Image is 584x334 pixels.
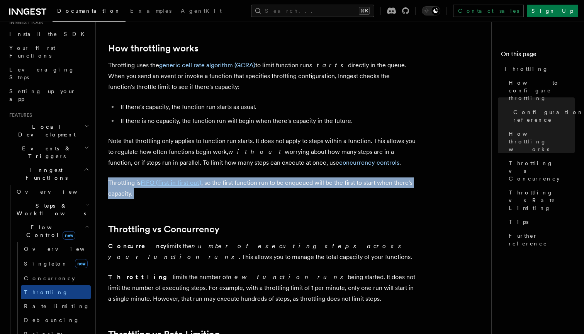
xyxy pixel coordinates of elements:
[63,231,75,240] span: new
[6,141,91,163] button: Events & Triggers
[21,313,91,327] a: Debouncing
[118,116,417,126] li: If there is no capacity, the function run will begin when there's capacity in the future.
[14,220,91,242] button: Flow Controlnew
[510,105,575,127] a: Configuration reference
[24,261,68,267] span: Singleton
[108,273,173,281] strong: Throttling
[75,259,88,268] span: new
[6,163,91,185] button: Inngest Functions
[108,272,417,304] p: limits the number of being started. It does not limit the number of executing steps. For example,...
[14,199,91,220] button: Steps & Workflows
[108,242,166,250] strong: Concurrency
[6,166,83,182] span: Inngest Functions
[108,242,406,261] em: number of executing steps across your function runs
[6,41,91,63] a: Your first Functions
[17,189,96,195] span: Overview
[141,179,201,186] a: FIFO (first in first out)
[24,289,68,295] span: Throttling
[126,2,176,21] a: Examples
[24,275,75,281] span: Concurrency
[453,5,524,17] a: Contact sales
[108,60,417,92] p: Throttling uses the to limit function run directly in the queue. When you send an event or invoke...
[6,112,32,118] span: Features
[509,218,528,226] span: Tips
[6,84,91,106] a: Setting up your app
[14,185,91,199] a: Overview
[24,317,80,323] span: Debouncing
[6,123,84,138] span: Local Development
[506,127,575,156] a: How throttling works
[53,2,126,22] a: Documentation
[181,8,222,14] span: AgentKit
[504,65,548,73] span: Throttling
[506,229,575,250] a: Further reference
[24,246,104,252] span: Overview
[14,202,86,217] span: Steps & Workflows
[509,159,575,182] span: Throttling vs Concurrency
[21,271,91,285] a: Concurrency
[527,5,578,17] a: Sign Up
[21,299,91,313] a: Rate limiting
[159,61,255,69] a: generic cell rate algorithm (GCRA)
[501,49,575,62] h4: On this page
[108,241,417,262] p: limits the . This allows you to manage the total capacity of your functions.
[9,45,55,59] span: Your first Functions
[21,285,91,299] a: Throttling
[21,256,91,271] a: Singletonnew
[176,2,226,21] a: AgentKit
[251,5,374,17] button: Search...⌘K
[359,7,370,15] kbd: ⌘K
[6,120,91,141] button: Local Development
[422,6,440,15] button: Toggle dark mode
[6,63,91,84] a: Leveraging Steps
[108,224,219,235] a: Throttling vs Concurrency
[9,66,75,80] span: Leveraging Steps
[309,61,348,69] em: starts
[506,215,575,229] a: Tips
[513,108,584,124] span: Configuration reference
[108,136,417,168] p: Note that throttling only applies to function run starts. It does not apply to steps within a fun...
[108,43,199,54] a: How throttling works
[9,31,89,37] span: Install the SDK
[506,186,575,215] a: Throttling vs Rate Limiting
[6,27,91,41] a: Install the SDK
[6,19,43,26] span: Inngest tour
[21,242,91,256] a: Overview
[57,8,121,14] span: Documentation
[228,148,285,155] em: without
[6,145,84,160] span: Events & Triggers
[501,62,575,76] a: Throttling
[506,76,575,105] a: How to configure throttling
[228,273,348,281] em: new function runs
[509,130,575,153] span: How throttling works
[118,102,417,112] li: If there's capacity, the function run starts as usual.
[24,303,90,309] span: Rate limiting
[14,223,85,239] span: Flow Control
[509,232,575,247] span: Further reference
[509,79,575,102] span: How to configure throttling
[506,156,575,186] a: Throttling vs Concurrency
[130,8,171,14] span: Examples
[9,88,76,102] span: Setting up your app
[108,177,417,199] p: Throttling is , so the first function run to be enqueued will be the first to start when there's ...
[339,159,399,166] a: concurrency controls
[509,189,575,212] span: Throttling vs Rate Limiting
